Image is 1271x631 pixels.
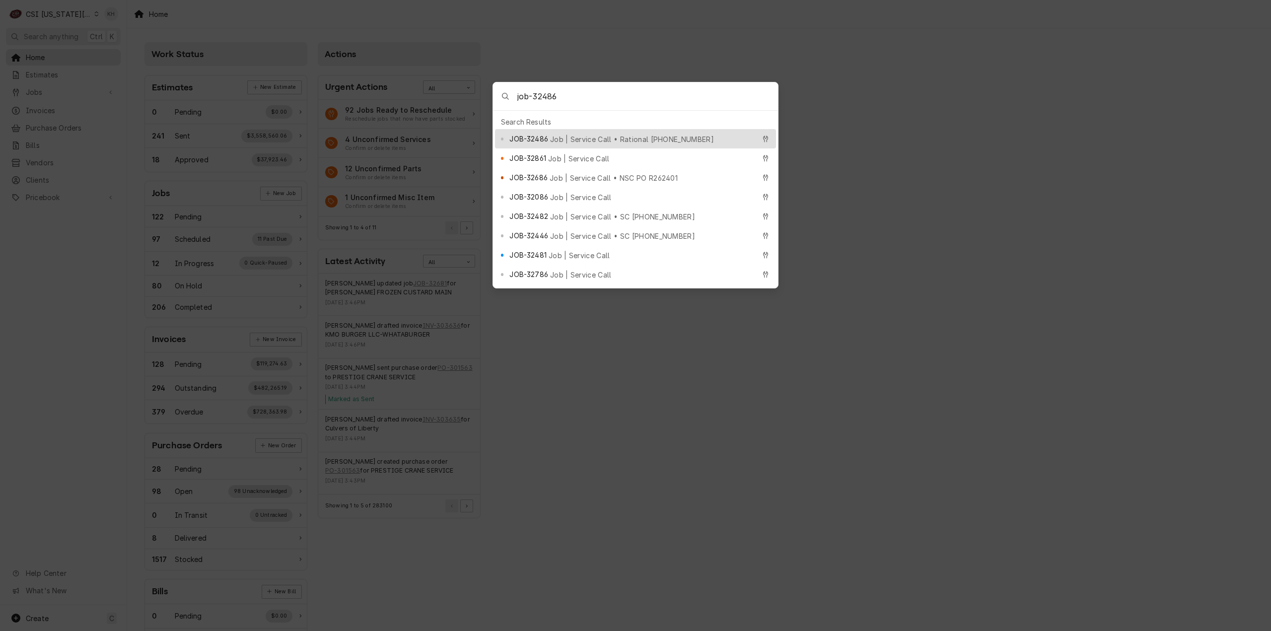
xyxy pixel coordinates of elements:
span: Job | Service Call [550,192,612,203]
input: Search anything [517,82,778,110]
span: JOB-32686 [509,172,547,183]
span: JOB-32481 [509,250,546,260]
div: Search Results [495,115,776,129]
span: JOB-32446 [509,230,548,241]
span: JOB-32486 [509,134,548,144]
span: Job | Service Call [548,153,610,164]
span: Job | Service Call • SC [PHONE_NUMBER] [550,211,695,222]
span: Job | Service Call • Rational [PHONE_NUMBER] [550,134,714,144]
span: Job | Service Call [550,270,612,280]
span: JOB-32482 [509,211,548,221]
span: Job | Service Call • NSC PO R262401 [550,173,678,183]
div: Global Command Menu [493,82,778,288]
span: JOB-32861 [509,153,546,163]
span: Job | Service Call [549,250,610,261]
span: JOB-32086 [509,192,548,202]
span: Job | Service Call • SC [PHONE_NUMBER] [550,231,695,241]
span: JOB-32786 [509,269,548,280]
